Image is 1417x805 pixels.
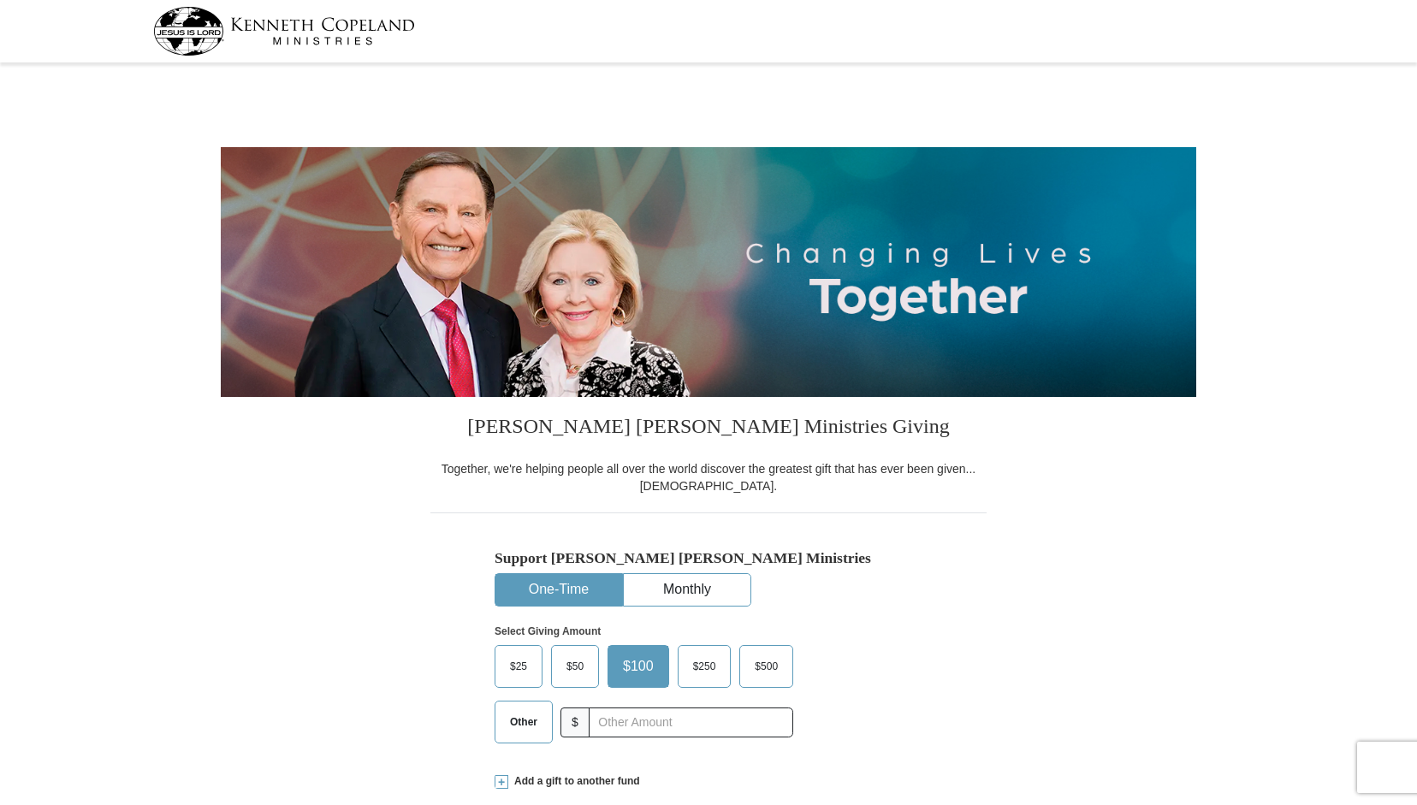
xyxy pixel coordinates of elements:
span: Add a gift to another fund [508,774,640,789]
span: $250 [685,654,725,679]
span: Other [501,709,546,735]
span: $500 [746,654,786,679]
h5: Support [PERSON_NAME] [PERSON_NAME] Ministries [495,549,922,567]
button: One-Time [495,574,622,606]
span: $50 [558,654,592,679]
strong: Select Giving Amount [495,625,601,637]
button: Monthly [624,574,750,606]
div: Together, we're helping people all over the world discover the greatest gift that has ever been g... [430,460,987,494]
input: Other Amount [589,707,793,737]
span: $ [560,707,590,737]
span: $100 [614,654,662,679]
img: kcm-header-logo.svg [153,7,415,56]
h3: [PERSON_NAME] [PERSON_NAME] Ministries Giving [430,397,987,460]
span: $25 [501,654,536,679]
